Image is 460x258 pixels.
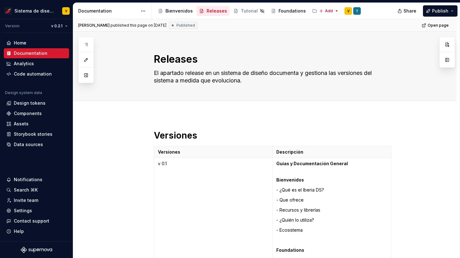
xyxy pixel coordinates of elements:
span: Share [403,8,416,14]
a: Analytics [4,59,69,69]
div: Notifications [14,176,42,183]
div: Search ⌘K [14,187,38,193]
p: - ¿Qué es el Iberia DS? [276,187,387,193]
p: Descripción [276,149,387,155]
a: Releases [197,6,230,16]
strong: Foundations [276,247,304,253]
a: Invite team [4,195,69,205]
span: Publish [432,8,448,14]
div: Foundations [279,8,306,14]
button: Help [4,226,69,236]
div: Data sources [14,141,43,148]
p: Versiones [158,149,268,155]
div: Documentation [78,8,138,14]
span: Add [325,8,333,13]
strong: Guías y Documentación General [276,161,348,166]
span: Published [176,23,195,28]
div: Home [14,40,26,46]
div: Design tokens [14,100,46,106]
div: Page tree [155,5,316,17]
div: Invite team [14,197,38,203]
div: Bienvenidos [165,8,193,14]
textarea: Releases [153,52,390,67]
a: Storybook stories [4,129,69,139]
button: Publish [423,5,457,17]
div: Contact support [14,218,49,224]
p: v 0.1 [158,161,268,167]
span: v 0.2.1 [51,24,62,29]
div: V [65,8,67,13]
a: Documentation [4,48,69,58]
a: Code automation [4,69,69,79]
div: Tutorial [241,8,258,14]
button: Search ⌘K [4,185,69,195]
button: Sistema de diseño IberiaV [1,4,72,18]
p: - ¿Quién lo utiliza? [276,217,387,223]
div: Assets [14,121,29,127]
div: T [356,8,358,13]
svg: Supernova Logo [21,247,52,253]
a: Settings [4,206,69,216]
h1: Versiones [154,130,391,141]
a: Bienvenidos [155,6,195,16]
strong: Bienvenidos [276,177,304,182]
a: Home [4,38,69,48]
textarea: El apartado release en un sistema de diseño documenta y gestiona las versiones del sistema a medi... [153,68,390,86]
div: published this page on [DATE] [111,23,166,28]
div: V [347,8,349,13]
div: Settings [14,208,32,214]
img: 55604660-494d-44a9-beb2-692398e9940a.png [4,7,12,15]
div: Sistema de diseño Iberia [14,8,55,14]
div: Storybook stories [14,131,52,137]
div: Help [14,228,24,234]
div: Analytics [14,61,34,67]
div: Components [14,110,42,117]
a: Components [4,108,69,118]
a: Tutorial [231,6,267,16]
div: Design system data [5,90,42,95]
p: - Ecosistema [276,227,387,233]
span: [PERSON_NAME] [78,23,110,28]
button: Add [317,7,341,15]
div: Documentation [14,50,47,56]
button: Share [394,5,420,17]
button: Contact support [4,216,69,226]
button: Notifications [4,175,69,185]
div: Releases [207,8,227,14]
a: Open page [420,21,452,30]
span: Open page [428,23,449,28]
a: Assets [4,119,69,129]
a: Diseño [310,6,344,16]
a: Foundations [268,6,308,16]
a: Design tokens [4,98,69,108]
a: Data sources [4,140,69,150]
p: - Que ofrece [276,197,387,203]
div: Version [5,24,19,29]
button: v 0.2.1 [48,22,70,30]
div: Code automation [14,71,52,77]
p: - Recursos y librerías [276,207,387,213]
